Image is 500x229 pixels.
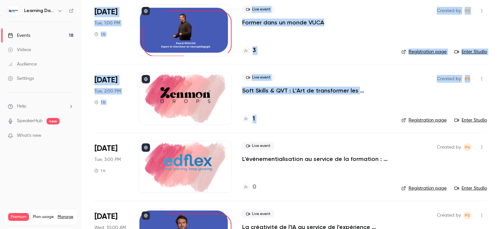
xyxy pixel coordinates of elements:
[253,115,255,123] h4: 1
[24,7,55,14] h6: Learning Days
[10,10,16,16] img: logo_orange.svg
[33,214,54,220] span: Plan usage
[8,75,34,82] div: Settings
[17,118,43,124] a: SpeakerHub
[242,46,256,55] a: 3
[8,6,19,16] img: Learning Days
[8,32,30,39] div: Events
[94,75,118,85] span: [DATE]
[94,143,118,154] span: [DATE]
[34,38,50,43] div: Domaine
[242,155,391,163] a: L'événementialisation au service de la formation : engagez vos apprenants tout au long de l’année
[58,214,73,220] a: Manage
[17,103,26,110] span: Help
[465,211,470,219] span: PS
[464,7,471,15] span: Prad Selvarajah
[94,88,121,94] span: Tue, 2:00 PM
[242,142,274,150] span: Live event
[437,7,461,15] span: Created by
[26,38,32,43] img: tab_domain_overview_orange.svg
[437,143,461,151] span: Created by
[242,210,274,218] span: Live event
[74,38,79,43] img: tab_keywords_by_traffic_grey.svg
[81,38,100,43] div: Mots-clés
[47,118,60,124] span: new
[8,213,29,221] span: Premium
[94,156,121,163] span: Tue, 3:00 PM
[401,117,447,123] a: Registration page
[242,87,391,94] a: Soft Skills & QVT : L'Art de transformer les compétences humaines en levier de bien-être et perfo...
[401,185,447,192] a: Registration page
[454,117,487,123] a: Enter Studio
[464,143,471,151] span: Prad Selvarajah
[242,74,274,81] span: Live event
[253,183,256,192] h4: 0
[94,72,129,124] div: Oct 7 Tue, 2:00 PM (Europe/Paris)
[465,7,470,15] span: PS
[94,100,105,105] div: 1 h
[465,75,470,83] span: PS
[94,32,105,37] div: 1 h
[253,46,256,55] h4: 3
[454,185,487,192] a: Enter Studio
[437,75,461,83] span: Created by
[464,211,471,219] span: Prad Selvarajah
[8,103,74,110] li: help-dropdown-opener
[94,7,118,17] span: [DATE]
[464,75,471,83] span: Prad Selvarajah
[437,211,461,219] span: Created by
[94,141,129,193] div: Oct 7 Tue, 3:00 PM (Europe/Paris)
[94,211,118,222] span: [DATE]
[17,132,41,139] span: What's new
[94,20,120,26] span: Tue, 1:00 PM
[465,143,470,151] span: PS
[242,183,256,192] a: 0
[17,17,74,22] div: Domaine: [DOMAIN_NAME]
[242,115,255,123] a: 1
[10,17,16,22] img: website_grey.svg
[18,10,32,16] div: v 4.0.25
[242,6,274,13] span: Live event
[94,168,105,173] div: 1 h
[8,61,37,67] div: Audience
[8,47,31,53] div: Videos
[94,4,129,56] div: Oct 7 Tue, 1:00 PM (Europe/Paris)
[401,49,447,55] a: Registration page
[242,19,324,26] a: Former dans un monde VUCA
[454,49,487,55] a: Enter Studio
